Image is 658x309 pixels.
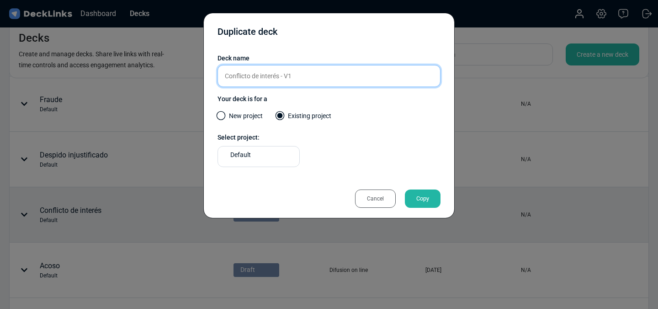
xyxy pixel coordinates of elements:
div: Deck name [218,54,440,63]
label: Existing project [276,111,331,125]
div: Cancel [355,190,396,208]
div: Copy [405,190,440,208]
input: Enter a name [218,65,440,87]
span: Default [230,150,251,160]
div: Select project: [218,133,440,142]
label: New project [218,111,263,125]
div: Duplicate deck [218,25,277,43]
div: Your deck is for a [218,94,440,104]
